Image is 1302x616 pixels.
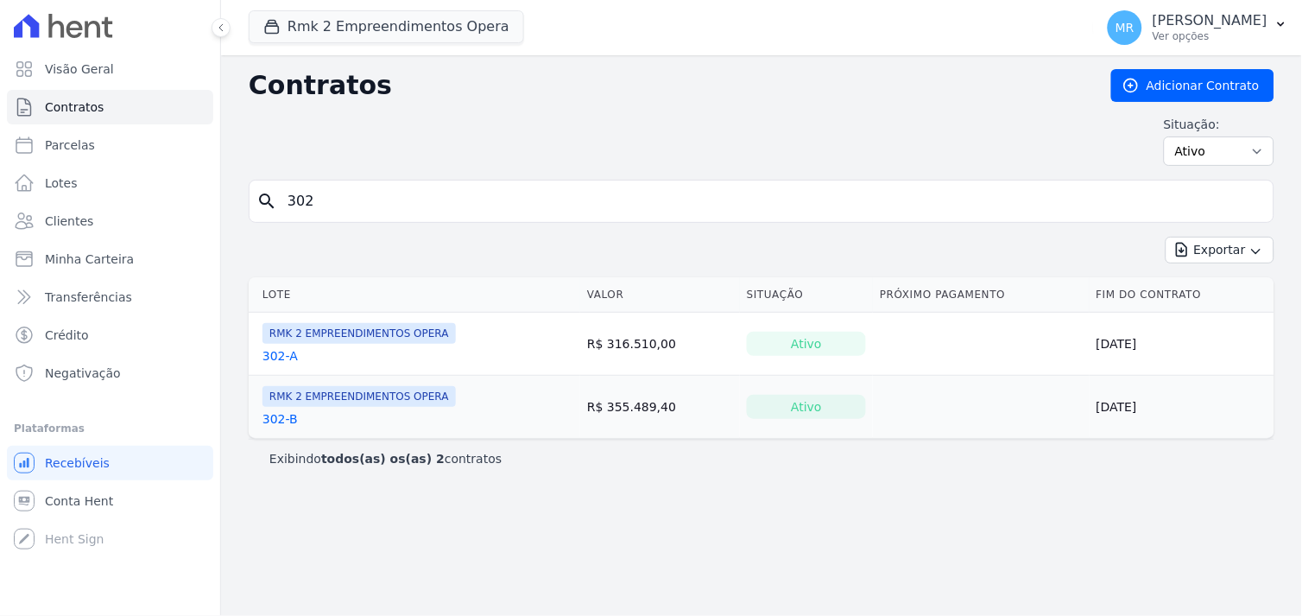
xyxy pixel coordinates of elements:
[45,289,132,306] span: Transferências
[1111,69,1274,102] a: Adicionar Contrato
[7,446,213,480] a: Recebíveis
[45,98,104,116] span: Contratos
[1116,22,1135,34] span: MR
[1090,313,1274,376] td: [DATE]
[249,70,1084,101] h2: Contratos
[45,492,113,510] span: Conta Hent
[249,277,580,313] th: Lote
[45,327,89,344] span: Crédito
[45,175,78,192] span: Lotes
[7,90,213,124] a: Contratos
[1090,376,1274,439] td: [DATE]
[7,356,213,391] a: Negativação
[7,52,213,86] a: Visão Geral
[7,280,213,314] a: Transferências
[45,454,110,472] span: Recebíveis
[580,376,740,439] td: R$ 355.489,40
[1153,29,1267,43] p: Ver opções
[7,484,213,518] a: Conta Hent
[873,277,1089,313] th: Próximo Pagamento
[45,137,95,154] span: Parcelas
[269,450,502,467] p: Exibindo contratos
[747,332,866,356] div: Ativo
[580,277,740,313] th: Valor
[7,204,213,238] a: Clientes
[45,365,121,382] span: Negativação
[1153,12,1267,29] p: [PERSON_NAME]
[1164,116,1274,133] label: Situação:
[45,213,93,230] span: Clientes
[45,251,134,268] span: Minha Carteira
[249,10,524,43] button: Rmk 2 Empreendimentos Opera
[256,191,277,212] i: search
[262,323,456,344] span: RMK 2 EMPREENDIMENTOS OPERA
[321,452,445,466] b: todos(as) os(as) 2
[1094,3,1302,52] button: MR [PERSON_NAME] Ver opções
[1090,277,1274,313] th: Fim do Contrato
[747,395,866,419] div: Ativo
[262,347,298,365] a: 302-A
[14,418,206,439] div: Plataformas
[277,184,1267,219] input: Buscar por nome do lote
[7,128,213,162] a: Parcelas
[7,318,213,352] a: Crédito
[7,242,213,276] a: Minha Carteira
[7,166,213,200] a: Lotes
[580,313,740,376] td: R$ 316.510,00
[1166,237,1274,264] button: Exportar
[740,277,873,313] th: Situação
[45,60,114,78] span: Visão Geral
[262,410,298,428] a: 302-B
[262,386,456,407] span: RMK 2 EMPREENDIMENTOS OPERA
